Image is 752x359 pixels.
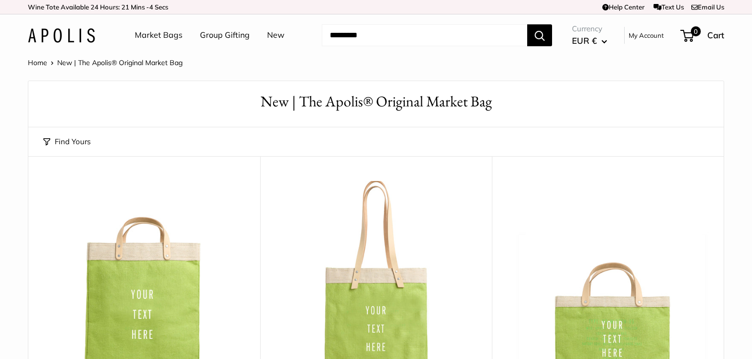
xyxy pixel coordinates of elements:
span: Mins [131,3,145,11]
a: Help Center [602,3,645,11]
button: EUR € [572,33,607,49]
a: New [267,28,284,43]
a: My Account [629,29,664,41]
span: EUR € [572,35,597,46]
span: -4 [146,3,153,11]
h1: New | The Apolis® Original Market Bag [43,91,709,112]
a: Group Gifting [200,28,250,43]
img: Apolis [28,28,95,43]
span: Cart [707,30,724,40]
a: Email Us [691,3,724,11]
input: Search... [322,24,527,46]
a: Home [28,58,47,67]
a: Market Bags [135,28,183,43]
button: Search [527,24,552,46]
a: 0 Cart [681,27,724,43]
span: Secs [155,3,168,11]
span: 21 [121,3,129,11]
button: Find Yours [43,135,91,149]
nav: Breadcrumb [28,56,183,69]
span: New | The Apolis® Original Market Bag [57,58,183,67]
span: 0 [691,26,701,36]
span: Currency [572,22,607,36]
a: Text Us [654,3,684,11]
